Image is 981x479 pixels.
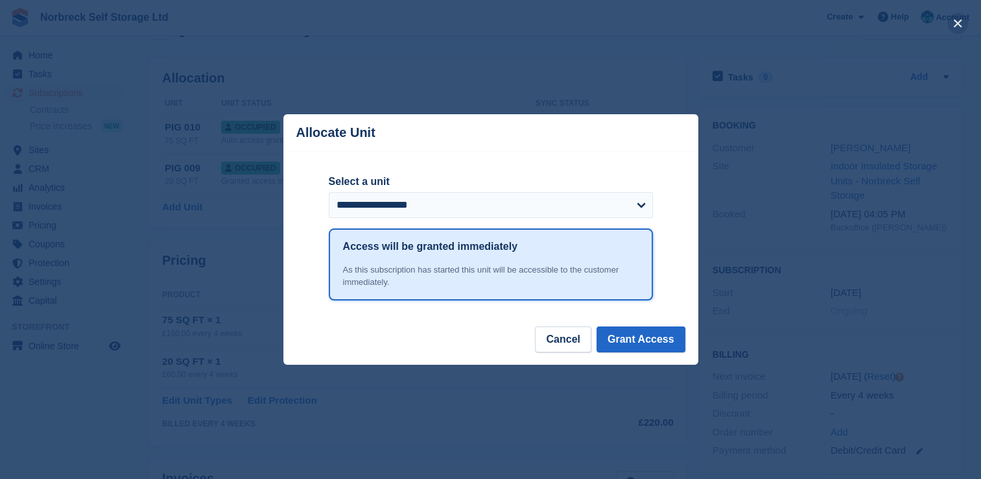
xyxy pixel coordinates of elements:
div: As this subscription has started this unit will be accessible to the customer immediately. [343,264,639,289]
button: Grant Access [597,326,685,352]
button: Cancel [535,326,591,352]
h1: Access will be granted immediately [343,239,517,254]
p: Allocate Unit [296,125,375,140]
button: close [947,13,968,34]
label: Select a unit [329,174,653,190]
